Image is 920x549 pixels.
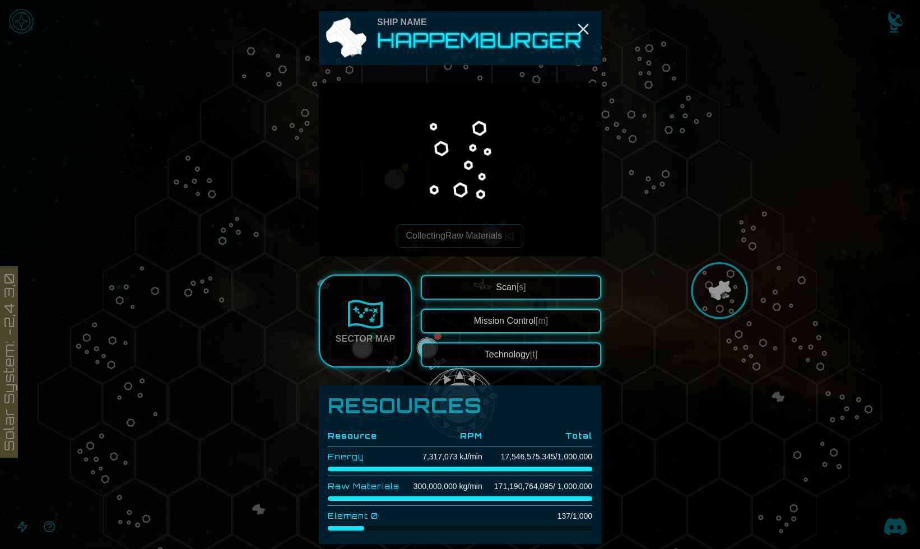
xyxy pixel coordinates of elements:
[319,274,412,367] a: Sector Map
[328,476,403,497] td: Raw Materials
[328,394,592,417] h1: Resources
[482,476,592,497] td: 171,190,764,095 / 1,000,000
[336,332,395,346] div: Sector Map
[328,506,403,527] td: Element 0
[403,426,482,446] th: RPM
[377,16,582,29] div: Ship Name
[403,476,482,497] td: 300,000,000 kg/min
[536,316,548,325] span: [m]
[482,506,592,527] td: 137 / 1,000
[323,16,368,61] img: Ship Icon
[496,282,526,292] span: Scan
[403,446,482,467] td: 7,317,073 kJ/min
[517,282,526,292] span: [s]
[421,309,601,333] button: Mission Control[m]
[347,296,383,332] img: Sector
[377,29,582,52] h2: Happemburger
[421,342,601,367] button: Technology[t]
[530,350,537,359] span: [t]
[328,426,403,446] th: Resource
[387,85,532,230] img: Resource
[482,446,592,467] td: 17,546,575,345 / 1,000,000
[397,224,524,248] button: CollectingRaw Materials [c]
[505,231,514,240] span: [c]
[421,275,601,300] button: Scan[s]
[482,426,592,446] th: Total
[574,20,592,38] button: Close
[328,446,403,467] td: Energy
